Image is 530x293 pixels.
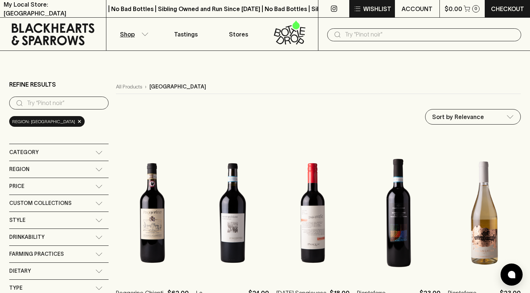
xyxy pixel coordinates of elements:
[116,83,142,91] a: All Products
[9,283,22,293] span: Type
[120,30,135,39] p: Shop
[9,266,31,276] span: Dietary
[9,212,109,229] div: Style
[9,195,109,212] div: Custom Collections
[432,112,484,121] p: Sort by Relevance
[276,149,350,278] img: Pasqua Sangiovese 2023
[9,250,64,259] span: Farming Practices
[159,18,212,50] a: Tastings
[474,7,477,11] p: 0
[9,148,39,157] span: Category
[9,216,25,225] span: Style
[9,233,45,242] span: Drinkability
[149,83,206,91] p: [GEOGRAPHIC_DATA]
[9,165,29,174] span: Region
[402,4,432,13] p: ACCOUNT
[491,4,524,13] p: Checkout
[9,263,109,279] div: Dietary
[229,30,248,39] p: Stores
[9,144,109,161] div: Category
[9,161,109,178] div: Region
[345,29,515,41] input: Try "Pinot noir"
[445,4,462,13] p: $0.00
[357,149,441,278] img: Piantaferro Montepulciano d Abruzzo 2022
[145,83,146,91] p: ›
[9,80,56,89] p: Refine Results
[9,182,24,191] span: Price
[425,109,520,124] div: Sort by Relevance
[106,18,159,50] button: Shop
[212,18,265,50] a: Stores
[363,4,391,13] p: Wishlist
[12,118,75,125] span: region: [GEOGRAPHIC_DATA]
[448,149,521,278] img: Piantaferro Falanghina 2023
[9,229,109,245] div: Drinkability
[9,178,109,195] div: Price
[27,97,103,109] input: Try “Pinot noir”
[9,246,109,262] div: Farming Practices
[9,199,71,208] span: Custom Collections
[174,30,198,39] p: Tastings
[116,149,189,278] img: Poggerino Chianti Classico 2022
[77,118,82,125] span: ×
[196,149,269,278] img: La Valentina Montepulciano 2022
[508,271,515,278] img: bubble-icon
